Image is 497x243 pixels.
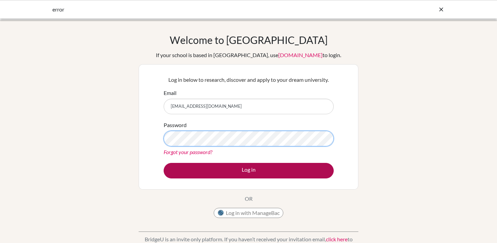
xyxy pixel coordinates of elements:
[156,51,341,59] div: If your school is based in [GEOGRAPHIC_DATA], use to login.
[52,5,343,14] div: error
[164,76,334,84] p: Log in below to research, discover and apply to your dream university.
[278,52,323,58] a: [DOMAIN_NAME]
[164,89,176,97] label: Email
[245,195,253,203] p: OR
[164,149,212,155] a: Forgot your password?
[326,236,348,242] a: click here
[164,163,334,178] button: Log in
[170,34,328,46] h1: Welcome to [GEOGRAPHIC_DATA]
[164,121,187,129] label: Password
[214,208,283,218] button: Log in with ManageBac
